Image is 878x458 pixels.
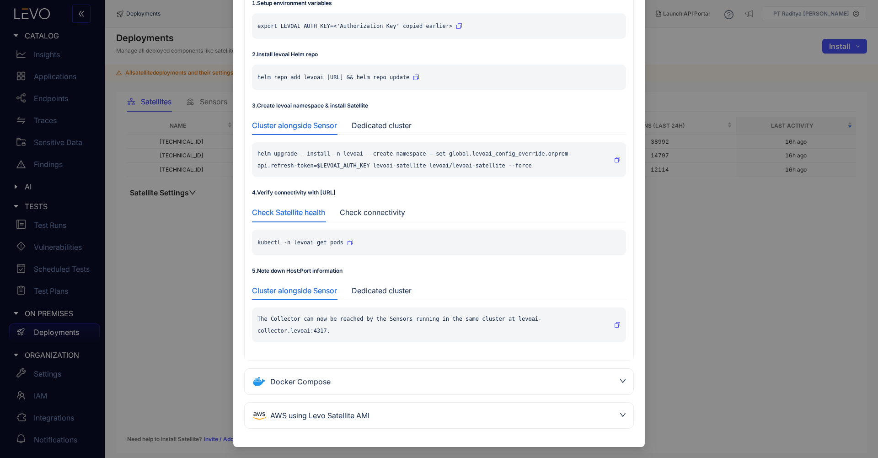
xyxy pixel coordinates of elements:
p: 5 . Note down Host:Port information [252,266,626,275]
p: 3 . Create levoai namespace & install Satellite [252,101,626,110]
p: The Collector can now be reached by the Sensors running in the same cluster at levoai-collector.l... [257,313,610,337]
p: 4 . Verify connectivity with [URL] [252,188,626,197]
span: down [620,412,626,418]
div: AWS using Levo Satellite AMI [252,408,615,423]
div: Dedicated cluster [352,121,412,129]
div: Cluster alongside Sensor [252,286,337,295]
div: Check Satellite health [252,208,325,216]
p: 2 . Install levoai Helm repo [252,50,626,59]
div: Check connectivity [340,208,405,216]
span: down [620,378,626,384]
p: export LEVOAI_AUTH_KEY=<'Authorization Key' copied earlier> [257,20,452,32]
div: Dedicated cluster [352,286,412,295]
p: helm upgrade --install -n levoai --create-namespace --set global.levoai_config_override.onprem-ap... [257,148,610,172]
div: Cluster alongside Sensor [252,121,337,129]
div: Docker Compose [252,374,615,389]
p: kubectl -n levoai get pods [257,237,343,248]
p: helm repo add levoai [URL] && helm repo update [257,71,409,83]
